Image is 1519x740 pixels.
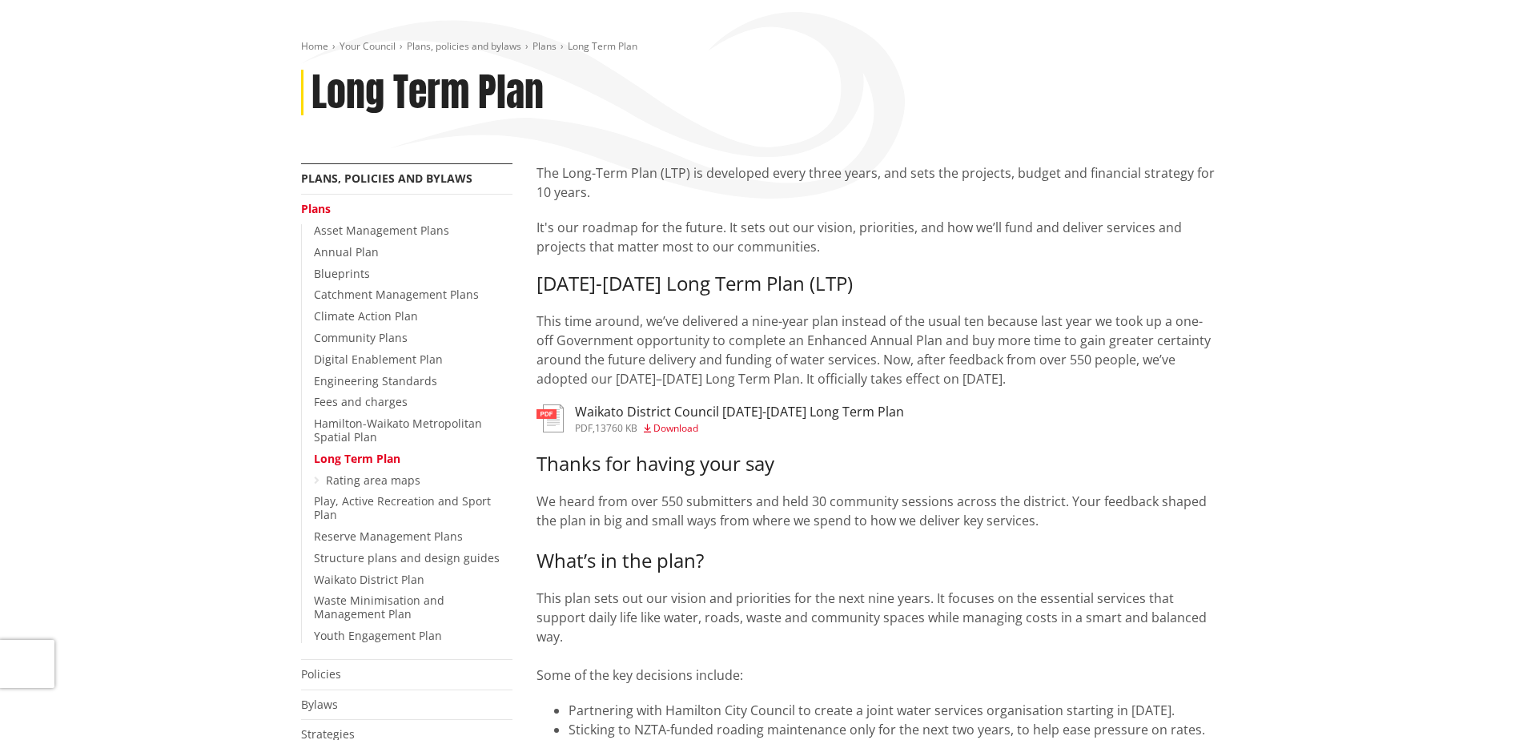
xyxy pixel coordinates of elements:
a: Annual Plan [314,244,379,259]
a: Structure plans and design guides [314,550,500,565]
img: document-pdf.svg [536,404,564,432]
a: Community Plans [314,330,408,345]
a: Home [301,39,328,53]
span: Download [653,421,698,435]
span: This plan sets out our vision and priorities for the next nine years. It focuses on the essential... [536,589,1207,645]
span: Partnering with Hamilton City Council to create a joint water services organisation starting in [... [569,702,1175,719]
p: Some of the key decisions include: [536,666,1219,685]
a: Rating area maps [326,473,420,488]
a: Climate Action Plan [314,308,418,324]
span: pdf [575,421,593,435]
h3: [DATE]-[DATE] Long Term Plan (LTP) [536,272,1219,296]
a: Plans, policies and bylaws [407,39,521,53]
a: Waikato District Plan [314,572,424,587]
div: , [575,424,904,433]
h1: Long Term Plan [311,70,544,116]
a: Reserve Management Plans [314,529,463,544]
h3: What’s in the plan? [536,549,1219,573]
nav: breadcrumb [301,40,1219,54]
p: It's our roadmap for the future. It sets out our vision, priorities, and how we’ll fund and deliv... [536,218,1219,256]
a: Engineering Standards [314,373,437,388]
a: Bylaws [301,697,338,712]
a: Waste Minimisation and Management Plan [314,593,444,621]
a: Youth Engagement Plan [314,628,442,643]
iframe: Messenger Launcher [1445,673,1503,730]
span: 13760 KB [595,421,637,435]
h3: Waikato District Council [DATE]-[DATE] Long Term Plan [575,404,904,420]
a: Hamilton-Waikato Metropolitan Spatial Plan [314,416,482,444]
a: Policies [301,666,341,682]
li: Sticking to NZTA-funded roading maintenance only for the next two years, to help ease pressure on... [569,720,1219,739]
a: Waikato District Council [DATE]-[DATE] Long Term Plan pdf,13760 KB Download [536,404,904,433]
p: This time around, we’ve delivered a nine-year plan instead of the usual ten because last year we ... [536,312,1219,388]
a: Plans [532,39,557,53]
a: Digital Enablement Plan [314,352,443,367]
span: Long Term Plan [568,39,637,53]
a: Plans, policies and bylaws [301,171,472,186]
a: Fees and charges [314,394,408,409]
a: Asset Management Plans [314,223,449,238]
a: Blueprints [314,266,370,281]
a: Your Council [340,39,396,53]
span: We heard from over 550 submitters and held 30 community sessions across the district. Your feedba... [536,493,1207,529]
p: The Long-Term Plan (LTP) is developed every three years, and sets the projects, budget and financ... [536,163,1219,202]
a: Plans [301,201,331,216]
a: Catchment Management Plans [314,287,479,302]
h3: Thanks for having your say [536,452,1219,476]
a: Long Term Plan [314,451,400,466]
a: Play, Active Recreation and Sport Plan [314,493,491,522]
